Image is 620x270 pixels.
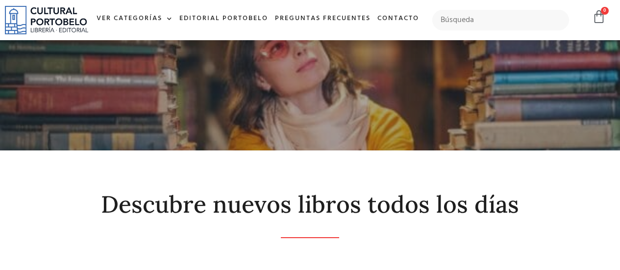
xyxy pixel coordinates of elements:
[18,192,602,218] h2: Descubre nuevos libros todos los días
[432,10,569,30] input: Búsqueda
[592,10,606,24] a: 0
[272,8,374,29] a: Preguntas frecuentes
[176,8,272,29] a: Editorial Portobelo
[93,8,176,29] a: Ver Categorías
[601,7,609,15] span: 0
[374,8,422,29] a: Contacto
